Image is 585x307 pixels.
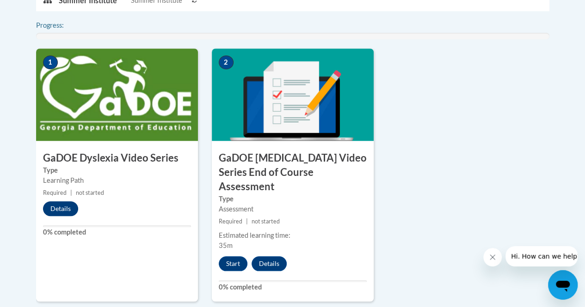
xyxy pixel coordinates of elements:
span: | [246,218,248,225]
span: Hi. How can we help? [6,6,75,14]
span: not started [252,218,280,225]
button: Start [219,256,247,271]
label: 0% completed [219,282,367,292]
button: Details [43,201,78,216]
span: 35m [219,241,233,249]
iframe: Close message [483,248,502,266]
iframe: Message from company [505,246,578,266]
label: Type [219,194,367,204]
div: Estimated learning time: [219,230,367,241]
span: 1 [43,55,58,69]
span: | [70,189,72,196]
img: Course Image [212,48,374,141]
iframe: Button to launch messaging window [548,270,578,300]
label: 0% completed [43,227,191,237]
label: Type [43,165,191,175]
img: Course Image [36,48,198,141]
span: Required [43,189,67,196]
button: Details [252,256,287,271]
span: not started [76,189,104,196]
h3: GaDOE Dyslexia Video Series [36,151,198,165]
div: Learning Path [43,175,191,186]
div: Assessment [219,204,367,214]
h3: GaDOE [MEDICAL_DATA] Video Series End of Course Assessment [212,151,374,193]
span: Required [219,218,242,225]
label: Progress: [36,20,89,30]
span: 2 [219,55,234,69]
